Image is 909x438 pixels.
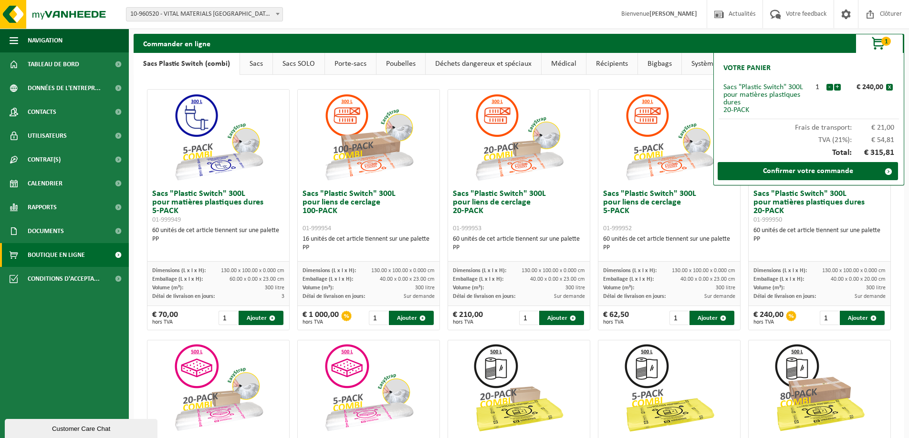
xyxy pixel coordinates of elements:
[453,235,585,252] div: 60 unités de cet article tiennent sur une palette
[603,244,735,252] div: PP
[603,319,629,325] span: hors TVA
[855,294,886,299] span: Sur demande
[638,53,681,75] a: Bigbags
[380,276,435,282] span: 40.00 x 0.00 x 23.00 cm
[753,190,886,224] h3: Sacs "Plastic Switch" 300L pour matières plastiques dures 20-PACK
[453,319,483,325] span: hors TVA
[303,190,435,233] h3: Sacs "Plastic Switch" 300L pour liens de cerclage 100-PACK
[404,294,435,299] span: Sur demande
[152,311,178,325] div: € 70,00
[28,243,85,267] span: Boutique en ligne
[690,311,734,325] button: Ajouter
[471,340,567,436] img: 01-999964
[453,294,515,299] span: Délai de livraison en jours:
[273,53,324,75] a: Sacs SOLO
[453,276,503,282] span: Emballage (L x l x H):
[426,53,541,75] a: Déchets dangereux et spéciaux
[282,294,284,299] span: 3
[719,119,899,132] div: Frais de transport:
[753,235,886,244] div: PP
[603,285,634,291] span: Volume (m³):
[603,225,632,232] span: 01-999952
[152,319,178,325] span: hors TVA
[716,285,735,291] span: 300 litre
[530,276,585,282] span: 40.00 x 0.00 x 23.00 cm
[753,276,804,282] span: Emballage (L x l x H):
[622,340,717,436] img: 01-999963
[852,136,895,144] span: € 54,81
[303,225,331,232] span: 01-999954
[603,235,735,252] div: 60 unités de cet article tiennent sur une palette
[28,76,101,100] span: Données de l'entrepr...
[753,285,784,291] span: Volume (m³):
[453,268,506,274] span: Dimensions (L x l x H):
[840,311,885,325] button: Ajouter
[856,34,903,53] button: 1
[453,285,484,291] span: Volume (m³):
[753,216,782,224] span: 01-999950
[672,268,735,274] span: 130.00 x 100.00 x 0.000 cm
[152,285,183,291] span: Volume (m³):
[519,311,539,325] input: 1
[303,235,435,252] div: 16 unités de cet article tiennent sur une palette
[649,10,697,18] strong: [PERSON_NAME]
[886,84,893,91] button: x
[28,172,63,195] span: Calendrier
[719,58,775,79] h2: Votre panier
[303,244,435,252] div: PP
[371,268,435,274] span: 130.00 x 100.00 x 0.000 cm
[369,311,388,325] input: 1
[753,268,807,274] span: Dimensions (L x l x H):
[834,84,841,91] button: +
[321,340,417,436] img: 01-999955
[240,53,272,75] a: Sacs
[303,294,365,299] span: Délai de livraison en jours:
[680,276,735,282] span: 40.00 x 0.00 x 23.00 cm
[522,268,585,274] span: 130.00 x 100.00 x 0.000 cm
[134,53,240,75] a: Sacs Plastic Switch (combi)
[126,7,283,21] span: 10-960520 - VITAL MATERIALS BELGIUM S.A. - TILLY
[171,90,266,185] img: 01-999949
[603,311,629,325] div: € 62,50
[772,340,867,436] img: 01-999968
[471,90,567,185] img: 01-999953
[28,195,57,219] span: Rapports
[5,417,159,438] iframe: chat widget
[152,226,284,244] div: 60 unités de cet article tiennent sur une palette
[303,268,356,274] span: Dimensions (L x l x H):
[28,267,100,291] span: Conditions d'accepta...
[28,100,56,124] span: Contacts
[809,83,826,91] div: 1
[28,29,63,52] span: Navigation
[723,83,809,114] div: Sacs "Plastic Switch" 300L pour matières plastiques dures 20-PACK
[881,37,891,46] span: 1
[230,276,284,282] span: 60.00 x 0.00 x 23.00 cm
[866,285,886,291] span: 300 litre
[719,144,899,162] div: Total:
[669,311,689,325] input: 1
[303,319,339,325] span: hors TVA
[554,294,585,299] span: Sur demande
[565,285,585,291] span: 300 litre
[453,190,585,233] h3: Sacs "Plastic Switch" 300L pour liens de cerclage 20-PACK
[303,311,339,325] div: € 1 000,00
[321,90,417,185] img: 01-999954
[852,124,895,132] span: € 21,00
[820,311,839,325] input: 1
[152,276,203,282] span: Emballage (L x l x H):
[603,190,735,233] h3: Sacs "Plastic Switch" 300L pour liens de cerclage 5-PACK
[152,216,181,224] span: 01-999949
[221,268,284,274] span: 130.00 x 100.00 x 0.000 cm
[303,285,334,291] span: Volume (m³):
[682,53,780,75] a: Systèmes auto-basculants
[852,149,895,157] span: € 315,81
[603,294,666,299] span: Délai de livraison en jours:
[603,268,657,274] span: Dimensions (L x l x H):
[152,235,284,244] div: PP
[134,34,220,52] h2: Commander en ligne
[376,53,425,75] a: Poubelles
[28,148,61,172] span: Contrat(s)
[753,226,886,244] div: 60 unités de cet article tiennent sur une palette
[753,294,816,299] span: Délai de livraison en jours:
[126,8,282,21] span: 10-960520 - VITAL MATERIALS BELGIUM S.A. - TILLY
